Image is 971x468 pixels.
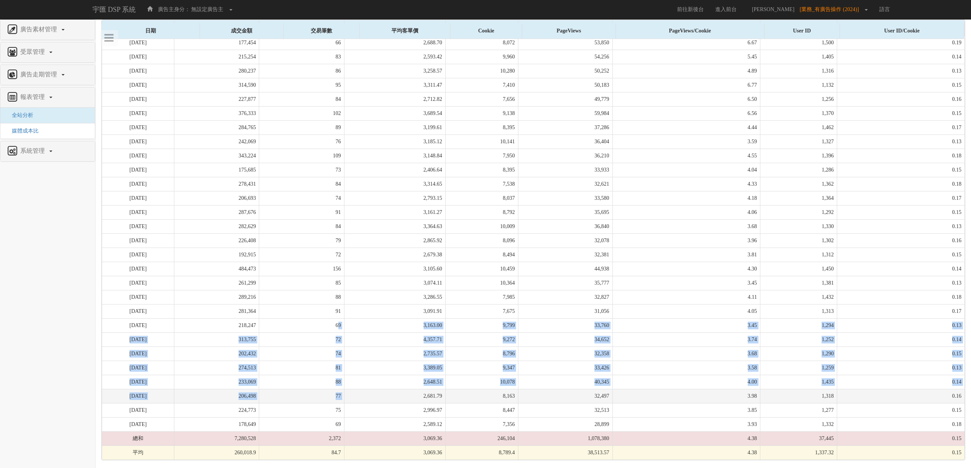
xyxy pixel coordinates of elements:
td: 1,294 [760,318,837,332]
td: 79 [259,233,344,248]
td: 33,426 [518,361,612,375]
td: 1,332 [760,417,837,431]
td: 75 [259,403,344,417]
td: 484,473 [174,262,259,276]
td: 0.14 [837,332,965,347]
div: User ID [765,23,839,39]
a: 媒體成本比 [6,128,39,134]
td: 6.56 [612,106,760,120]
td: 4.05 [612,304,760,318]
td: 2,406.64 [344,163,445,177]
div: 日期 [102,20,174,36]
td: 33,580 [518,191,612,205]
td: 202,432 [174,347,259,361]
td: 175,685 [174,163,259,177]
td: 2,648.51 [344,375,445,389]
td: 35,695 [518,205,612,219]
td: 1,318 [760,389,837,403]
div: User ID/Cookie [840,23,964,39]
td: 3,069.36 [344,431,445,445]
td: 84 [259,92,344,106]
div: PageViews [522,23,615,39]
td: 32,621 [518,177,612,191]
td: 37,286 [518,120,612,134]
td: 50,252 [518,64,612,78]
td: 0.15 [837,403,965,417]
td: 1,450 [760,262,837,276]
td: 1,370 [760,106,837,120]
td: [DATE] [102,332,174,347]
td: 0.13 [837,318,965,332]
td: 3.85 [612,403,760,417]
td: 3.81 [612,248,760,262]
td: 343,224 [174,149,259,163]
td: 3.45 [612,318,760,332]
td: 3,389.05 [344,361,445,375]
td: 35,777 [518,276,612,290]
td: 32,513 [518,403,612,417]
div: 成交金額 [200,23,283,39]
td: 3.68 [612,219,760,233]
td: 10,078 [445,375,518,389]
div: 交易筆數 [284,23,359,39]
td: 282,629 [174,219,259,233]
td: 233,069 [174,375,259,389]
td: 76 [259,134,344,149]
span: 受眾管理 [18,49,49,55]
td: 280,237 [174,64,259,78]
div: User ID [760,20,837,36]
td: 3,105.60 [344,262,445,276]
td: 1,330 [760,219,837,233]
td: 1,362 [760,177,837,191]
span: 廣告素材管理 [18,26,61,32]
td: 3,091.91 [344,304,445,318]
td: 1,259 [760,361,837,375]
td: 109 [259,149,344,163]
span: 報表管理 [18,94,49,100]
td: 1,312 [760,248,837,262]
div: 平均客單價 [344,20,445,36]
td: 0.15 [837,431,965,445]
td: 1,364 [760,191,837,205]
td: 2,793.15 [344,191,445,205]
td: [DATE] [102,219,174,233]
td: 7,356 [445,417,518,431]
td: 6.77 [612,78,760,92]
td: 8,792 [445,205,518,219]
td: 226,408 [174,233,259,248]
td: 74 [259,347,344,361]
div: Cookie [446,20,518,36]
td: 5.45 [612,50,760,64]
td: 0.13 [837,361,965,375]
td: 3,074.11 [344,276,445,290]
td: 54,256 [518,50,612,64]
td: 6.50 [612,92,760,106]
td: [DATE] [102,276,174,290]
td: 3,286.55 [344,290,445,304]
td: 33,933 [518,163,612,177]
td: 44,938 [518,262,612,276]
td: 40,345 [518,375,612,389]
td: 77 [259,389,344,403]
td: 7,950 [445,149,518,163]
td: 4.18 [612,191,760,205]
td: 34,652 [518,332,612,347]
td: 4.33 [612,177,760,191]
td: 32,827 [518,290,612,304]
td: 28,899 [518,417,612,431]
div: PageViews/Cookie [613,20,760,36]
td: 261,299 [174,276,259,290]
td: 0.17 [837,120,965,134]
td: 4.00 [612,375,760,389]
td: 206,693 [174,191,259,205]
td: 0.15 [837,205,965,219]
td: 3,258.57 [344,64,445,78]
td: 177,454 [174,36,259,50]
td: 89 [259,120,344,134]
td: 平均 [102,445,174,460]
td: 1,292 [760,205,837,219]
td: 0.16 [837,92,965,106]
td: 2,589.12 [344,417,445,431]
td: 84 [259,219,344,233]
td: 1,462 [760,120,837,134]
